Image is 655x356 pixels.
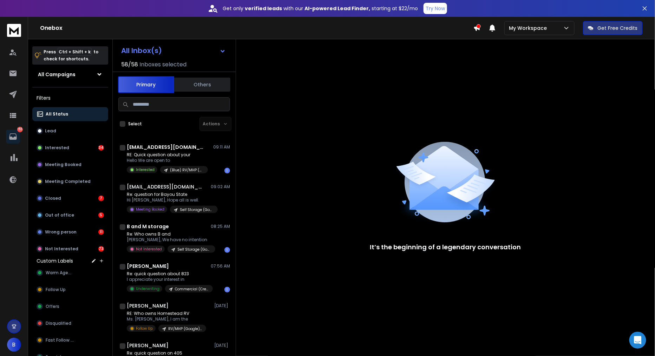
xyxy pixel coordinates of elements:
div: 73 [98,246,104,252]
p: Re: quick question on 405 [127,350,211,356]
h1: [PERSON_NAME] [127,342,169,349]
p: 09:11 AM [213,144,230,150]
p: RE: Who owns Homestead RV [127,311,206,316]
p: Press to check for shortcuts. [44,48,98,62]
span: Follow Up [46,287,66,292]
button: Wrong person11 [32,225,108,239]
h3: Custom Labels [37,257,73,264]
p: Re: Who owns B and [127,231,211,237]
p: I appreciate your interest in [127,277,211,282]
p: My Workspace [509,25,550,32]
p: Not Interested [136,246,162,252]
span: Ctrl + Shift + k [58,48,92,56]
button: Lead [32,124,108,138]
button: Disqualified [32,316,108,330]
p: 07:56 AM [211,263,230,269]
p: Self Storage (Google) - Campaign [180,207,214,212]
button: Out of office5 [32,208,108,222]
span: Offers [46,304,59,309]
button: Not Interested73 [32,242,108,256]
strong: verified leads [245,5,282,12]
p: Re: quick question about 823 [127,271,211,277]
p: Wrong person [45,229,77,235]
div: Open Intercom Messenger [629,332,646,349]
strong: AI-powered Lead Finder, [304,5,370,12]
p: Follow Up [136,326,153,331]
div: 5 [98,212,104,218]
button: Closed7 [32,191,108,205]
button: All Inbox(s) [116,44,231,58]
p: 08:25 AM [211,224,230,229]
div: 1 [224,247,230,253]
div: 34 [98,145,104,151]
p: Self Storage (Google) - Campaign [177,247,211,252]
p: Meeting Booked [136,207,164,212]
p: Ms. [PERSON_NAME], I am the [127,316,206,322]
p: 155 [17,127,23,132]
img: logo [7,24,21,37]
p: Hello We are open to [127,158,208,163]
div: 7 [98,196,104,201]
div: 1 [224,168,230,173]
h1: B and M storage [127,223,169,230]
h1: [PERSON_NAME] [127,263,169,270]
p: Hi [PERSON_NAME], Hope all is well. [127,197,211,203]
button: Meeting Booked [32,158,108,172]
span: Fast Follow Up [46,337,76,343]
button: All Status [32,107,108,121]
p: Underwriting [136,286,159,291]
p: Get Free Credits [598,25,638,32]
button: All Campaigns [32,67,108,81]
h3: Inboxes selected [139,60,186,69]
p: [PERSON_NAME], We have no intention [127,237,211,243]
label: Select [128,121,142,127]
h1: All Inbox(s) [121,47,162,54]
button: Meeting Completed [32,174,108,189]
button: B [7,338,21,352]
button: Warm Agent [32,266,108,280]
p: [DATE] [214,303,230,309]
p: It’s the beginning of a legendary conversation [370,242,521,252]
p: Interested [136,167,155,172]
p: Not Interested [45,246,78,252]
button: Follow Up [32,283,108,297]
p: Re: question for Bayou State [127,192,211,197]
p: 09:02 AM [211,184,230,190]
span: Warm Agent [46,270,73,276]
p: All Status [46,111,68,117]
h3: Filters [32,93,108,103]
p: Get only with our starting at $22/mo [223,5,418,12]
button: Interested34 [32,141,108,155]
p: Interested [45,145,69,151]
div: 1 [224,287,230,292]
p: RE: Quick question about your [127,152,208,158]
p: Closed [45,196,61,201]
button: Offers [32,299,108,314]
h1: [EMAIL_ADDRESS][DOMAIN_NAME] [127,183,204,190]
p: [DATE] [214,343,230,348]
p: Lead [45,128,56,134]
p: Meeting Booked [45,162,81,167]
p: (Blue) RV/MHP (Google) - Campaign [170,167,204,173]
button: Fast Follow Up [32,333,108,347]
h1: All Campaigns [38,71,76,78]
div: 11 [98,229,104,235]
p: Try Now [426,5,445,12]
p: Meeting Completed [45,179,91,184]
button: Others [174,77,230,92]
p: RV/MHP (Google) - Campaign [168,326,202,331]
p: Out of office [45,212,74,218]
p: Commercial (Crexi) - Campaign [175,286,209,292]
span: Disqualified [46,321,71,326]
span: 58 / 58 [121,60,138,69]
h1: Onebox [40,24,473,32]
h1: [PERSON_NAME] [127,302,169,309]
button: Try Now [424,3,447,14]
h1: [EMAIL_ADDRESS][DOMAIN_NAME] [127,144,204,151]
button: Get Free Credits [583,21,643,35]
button: Primary [118,76,174,93]
a: 155 [6,130,20,144]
